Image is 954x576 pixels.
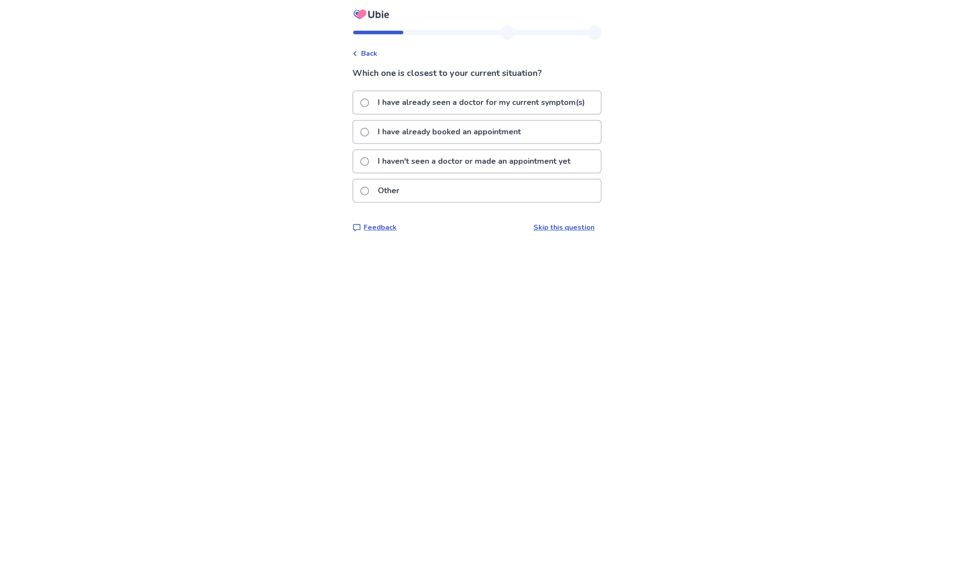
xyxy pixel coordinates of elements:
a: Skip this question [534,223,595,232]
p: I have already booked an appointment [373,121,526,143]
span: Back [361,48,377,59]
p: I have already seen a doctor for my current symptom(s) [373,91,590,114]
p: I haven't seen a doctor or made an appointment yet [373,150,576,173]
a: Feedback [352,222,397,233]
p: Which one is closest to your current situation? [352,67,602,80]
p: Other [373,180,405,202]
p: Feedback [364,222,397,233]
